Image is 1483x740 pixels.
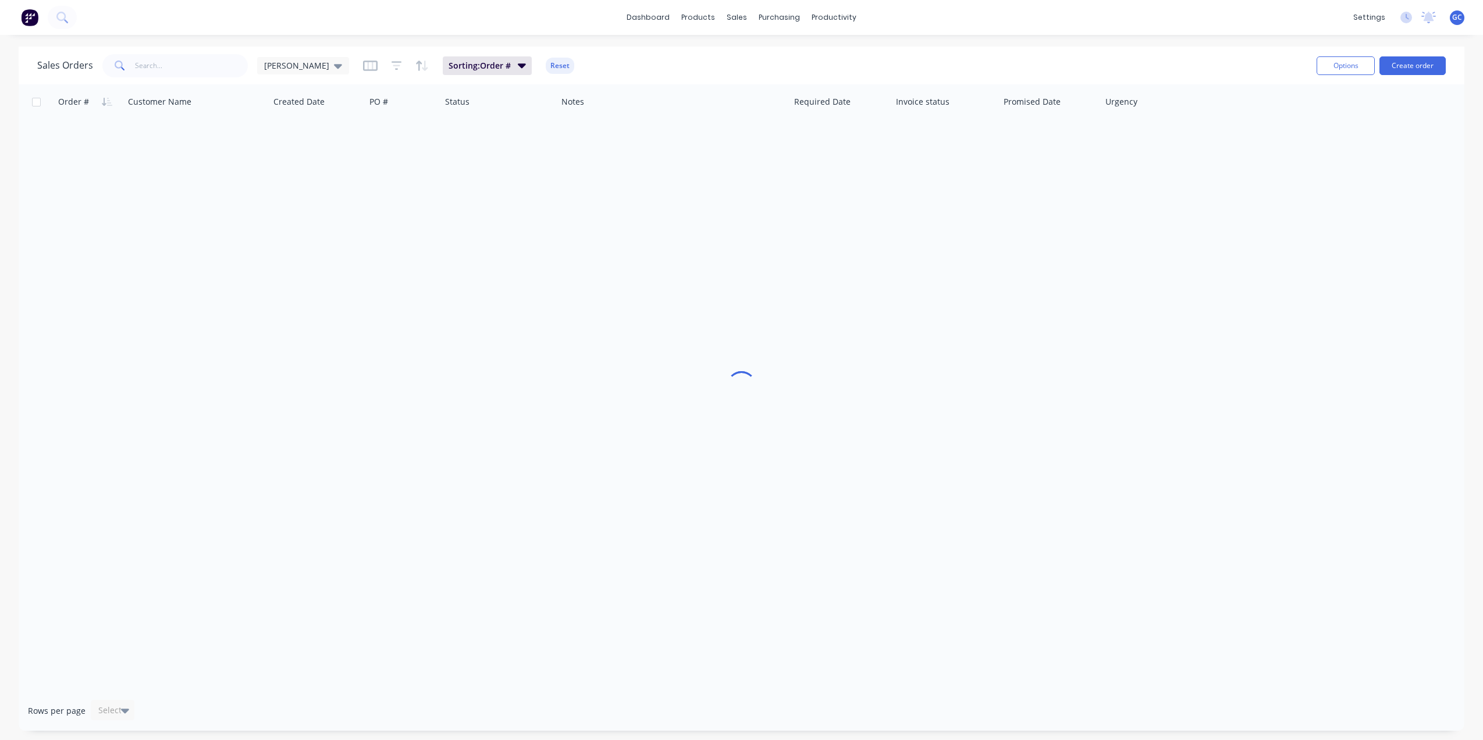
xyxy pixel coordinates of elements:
div: sales [721,9,753,26]
span: GC [1452,12,1462,23]
div: Created Date [273,96,325,108]
div: Required Date [794,96,851,108]
div: Urgency [1105,96,1137,108]
a: dashboard [621,9,675,26]
h1: Sales Orders [37,60,93,71]
div: Select... [98,705,129,716]
span: Sorting: Order # [449,60,511,72]
div: settings [1347,9,1391,26]
div: PO # [369,96,388,108]
div: productivity [806,9,862,26]
div: Invoice status [896,96,949,108]
div: Status [445,96,470,108]
button: Sorting:Order # [443,56,532,75]
span: Rows per page [28,705,86,717]
div: products [675,9,721,26]
div: Order # [58,96,89,108]
span: [PERSON_NAME] [264,59,329,72]
button: Reset [546,58,574,74]
div: Promised Date [1004,96,1061,108]
div: purchasing [753,9,806,26]
div: Customer Name [128,96,191,108]
div: Notes [561,96,584,108]
button: Options [1317,56,1375,75]
button: Create order [1379,56,1446,75]
img: Factory [21,9,38,26]
input: Search... [135,54,248,77]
